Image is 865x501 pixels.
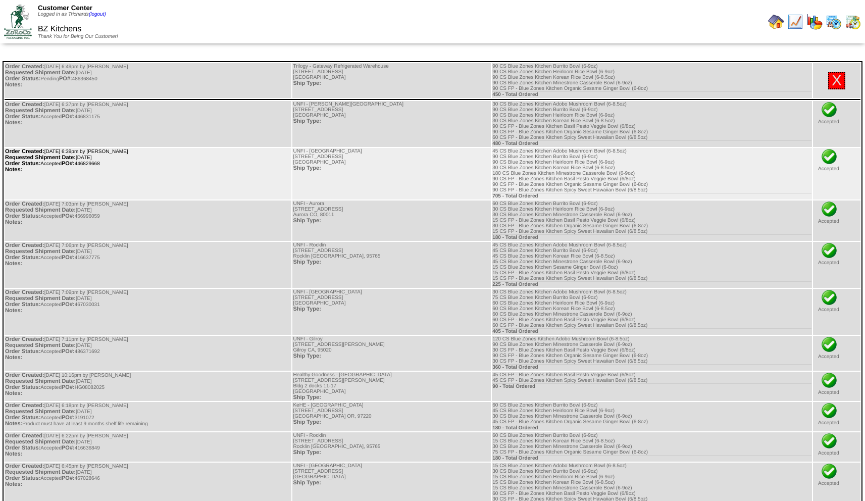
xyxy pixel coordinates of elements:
[5,255,40,261] span: Order Status:
[5,201,291,241] td: [DATE] 7:03pm by [PERSON_NAME] [DATE] Accepted 456996059
[492,140,811,146] div: 480 - Total Ordered
[293,353,321,359] span: Ship Type:
[5,120,22,126] span: Notes:
[5,242,44,248] span: Order Created:
[821,403,837,419] img: check.png
[62,348,75,355] span: PO#:
[5,336,44,342] span: Order Created:
[38,4,92,12] span: Customer Center
[4,5,32,38] img: ZoRoCo_Logo(Green%26Foil)%20jpg.webp
[292,372,491,401] td: Healthy Goodness - [GEOGRAPHIC_DATA] [STREET_ADDRESS][PERSON_NAME] Bldg 2 docks 11-17 [GEOGRAPHIC...
[826,14,842,30] img: calendarprod.gif
[5,108,76,114] span: Requested Shipment Date:
[492,364,811,370] div: 360 - Total Ordered
[5,463,44,469] span: Order Created:
[5,415,40,421] span: Order Status:
[5,289,44,295] span: Order Created:
[821,102,837,118] img: check.png
[821,372,837,388] img: check.png
[293,118,321,124] span: Ship Type:
[293,80,321,86] span: Ship Type:
[292,336,491,371] td: UNFI - Gilroy [STREET_ADDRESS][PERSON_NAME] Gilroy CA, 95020
[787,14,803,30] img: line_graph.gif
[813,201,860,241] td: Accepted
[492,372,812,401] td: 45 CS FP - Blue Zones Kitchen Basil Pesto Veggie Bowl (6/8oz) 45 CS FP - Blue Zones Kitchen Spicy...
[492,383,811,389] div: 90 - Total Ordered
[492,328,811,334] div: 405 - Total Ordered
[5,355,22,361] span: Notes:
[5,289,291,335] td: [DATE] 7:09pm by [PERSON_NAME] [DATE] Accepted 467030031
[5,148,44,155] span: Order Created:
[821,336,837,353] img: check.png
[5,403,44,409] span: Order Created:
[5,336,291,371] td: [DATE] 7:11pm by [PERSON_NAME] [DATE] Accepted 486371692
[492,234,811,240] div: 180 - Total Ordered
[5,302,40,308] span: Order Status:
[5,82,22,88] span: Notes:
[5,384,40,390] span: Order Status:
[5,439,76,445] span: Requested Shipment Date:
[492,336,812,371] td: 120 CS Blue Zones Kitchen Adobo Mushroom Bowl (6-8.5oz) 90 CS Blue Zones Kitchen Minestrone Casse...
[293,480,321,486] span: Ship Type:
[821,201,837,217] img: check.png
[293,419,321,425] span: Ship Type:
[5,102,44,108] span: Order Created:
[813,289,860,335] td: Accepted
[292,402,491,431] td: KeHE - [GEOGRAPHIC_DATA] [STREET_ADDRESS] [GEOGRAPHIC_DATA] OR, 97220
[5,161,40,167] span: Order Status:
[5,155,76,161] span: Requested Shipment Date:
[492,402,812,431] td: 60 CS Blue Zones Kitchen Burrito Bowl (6-9oz) 45 CS Blue Zones Kitchen Heirloom Rice Bowl (6-9oz)...
[89,12,106,17] a: (logout)
[5,219,22,225] span: Notes:
[5,372,44,378] span: Order Created:
[813,372,860,401] td: Accepted
[293,165,321,171] span: Ship Type:
[5,481,22,487] span: Notes:
[62,475,75,481] span: PO#:
[813,432,860,462] td: Accepted
[38,34,118,39] span: Thank You for Being Our Customer!
[5,261,22,267] span: Notes:
[5,70,76,76] span: Requested Shipment Date:
[62,384,75,390] span: PO#:
[492,63,812,98] td: 90 CS Blue Zones Kitchen Burrito Bowl (6-9oz) 90 CS Blue Zones Kitchen Heirloom Rice Bowl (6-9oz)...
[768,14,784,30] img: home.gif
[492,193,811,199] div: 705 - Total Ordered
[806,14,823,30] img: graph.gif
[5,409,76,415] span: Requested Shipment Date:
[38,12,106,17] span: Logged in as Trichards
[5,63,291,98] td: [DATE] 6:49pm by [PERSON_NAME] [DATE] Pending 486368450
[292,63,491,98] td: Trilogy - Gateway Refrigerated Warehouse [STREET_ADDRESS] [GEOGRAPHIC_DATA]
[292,242,491,288] td: UNFI - Rocklin [STREET_ADDRESS] Rocklin [GEOGRAPHIC_DATA], 95765
[5,475,40,481] span: Order Status:
[5,348,40,355] span: Order Status:
[62,302,75,308] span: PO#:
[293,449,321,456] span: Ship Type:
[832,72,842,89] a: X
[5,421,22,427] span: Notes:
[293,259,321,265] span: Ship Type:
[821,148,837,165] img: check.png
[62,213,75,219] span: PO#:
[5,378,76,384] span: Requested Shipment Date:
[292,201,491,241] td: UNFI - Aurora [STREET_ADDRESS] Aurora CO, 80011
[5,207,76,213] span: Requested Shipment Date:
[5,76,40,82] span: Order Status:
[62,114,75,120] span: PO#:
[293,394,321,400] span: Ship Type:
[492,91,811,97] div: 450 - Total Ordered
[492,101,812,147] td: 30 CS Blue Zones Kitchen Adobo Mushroom Bowl (6-8.5oz) 90 CS Blue Zones Kitchen Burrito Bowl (6-9...
[5,342,76,348] span: Requested Shipment Date:
[492,432,812,462] td: 60 CS Blue Zones Kitchen Burrito Bowl (6-9oz) 15 CS Blue Zones Kitchen Korean Rice Bowl (6-8.5oz)...
[62,445,75,451] span: PO#:
[62,161,75,167] span: PO#:
[492,455,811,461] div: 180 - Total Ordered
[492,201,812,241] td: 60 CS Blue Zones Kitchen Burrito Bowl (6-9oz) 30 CS Blue Zones Kitchen Heirloom Rice Bowl (6-9oz)...
[5,308,22,314] span: Notes:
[293,218,321,224] span: Ship Type:
[845,14,861,30] img: calendarinout.gif
[492,281,811,287] div: 225 - Total Ordered
[5,64,44,70] span: Order Created:
[293,306,321,312] span: Ship Type:
[5,445,40,451] span: Order Status:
